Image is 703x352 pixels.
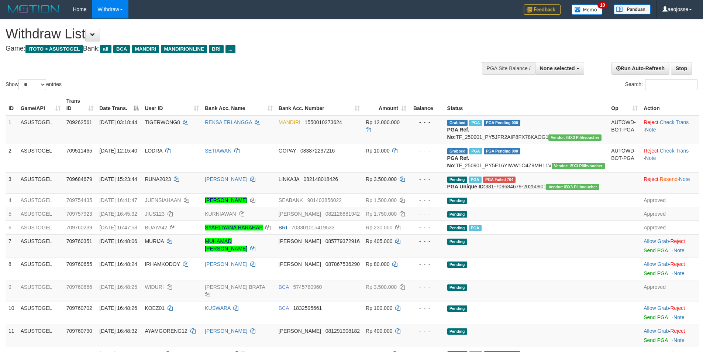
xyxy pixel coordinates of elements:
[142,94,202,115] th: User ID: activate to sort column ascending
[279,176,299,182] span: LINKAJA
[644,238,670,244] span: ·
[469,177,482,183] span: Marked by aeomartha
[679,176,690,182] a: Note
[145,305,165,311] span: KOEZ01
[6,115,18,144] td: 1
[412,210,441,218] div: - - -
[202,94,276,115] th: Bank Acc. Name: activate to sort column ascending
[66,261,92,267] span: 709760655
[641,324,699,347] td: ·
[145,176,171,182] span: RUNA2023
[6,207,18,221] td: 5
[366,148,390,154] span: Rp 10.000
[18,301,63,324] td: ASUSTOGEL
[99,284,137,290] span: [DATE] 16:48:25
[25,45,83,53] span: ITOTO > ASUSTOGEL
[99,211,137,217] span: [DATE] 16:45:32
[6,234,18,257] td: 7
[145,148,162,154] span: LODRA
[18,221,63,234] td: ASUSTOGEL
[99,176,137,182] span: [DATE] 15:23:44
[644,261,669,267] a: Allow Grab
[366,284,397,290] span: Rp 3.500.000
[99,261,137,267] span: [DATE] 16:48:24
[447,127,469,140] b: PGA Ref. No:
[99,225,137,230] span: [DATE] 16:47:58
[641,257,699,280] td: ·
[412,119,441,126] div: - - -
[644,270,668,276] a: Send PGA
[447,184,486,189] b: PGA Unique ID:
[325,328,360,334] span: Copy 081291908182 to clipboard
[484,120,521,126] span: PGA Pending
[18,234,63,257] td: ASUSTOGEL
[447,177,467,183] span: Pending
[279,148,296,154] span: GOPAY
[641,301,699,324] td: ·
[412,175,441,183] div: - - -
[100,45,111,53] span: all
[447,225,467,231] span: Pending
[366,225,392,230] span: Rp 230.000
[6,301,18,324] td: 10
[412,304,441,312] div: - - -
[644,305,670,311] span: ·
[644,328,669,334] a: Allow Grab
[300,148,335,154] span: Copy 083872237216 to clipboard
[276,94,363,115] th: Bank Acc. Number: activate to sort column ascending
[66,238,92,244] span: 709760351
[644,176,658,182] a: Reject
[447,262,467,268] span: Pending
[469,148,482,154] span: Marked by aeoheing
[660,176,678,182] a: Resend
[205,284,265,290] a: [PERSON_NAME] BRATA
[307,197,342,203] span: Copy 901403856022 to clipboard
[6,172,18,193] td: 3
[18,324,63,347] td: ASUSTOGEL
[6,79,62,90] label: Show entries
[99,328,137,334] span: [DATE] 16:48:32
[66,119,92,125] span: 709262561
[205,148,231,154] a: SETIAWAN
[366,197,397,203] span: Rp 1.500.000
[6,45,461,52] h4: Game: Bank:
[409,94,444,115] th: Balance
[66,148,92,154] span: 709511465
[6,257,18,280] td: 8
[279,225,287,230] span: BRI
[279,238,321,244] span: [PERSON_NAME]
[645,79,697,90] input: Search:
[99,305,137,311] span: [DATE] 16:48:26
[6,280,18,301] td: 9
[18,94,63,115] th: Game/API: activate to sort column ascending
[366,176,397,182] span: Rp 3.500.000
[608,115,641,144] td: AUTOWD-BOT-PGA
[18,115,63,144] td: ASUSTOGEL
[325,211,360,217] span: Copy 082126881942 to clipboard
[66,284,92,290] span: 709760666
[482,62,535,75] div: PGA Site Balance /
[99,197,137,203] span: [DATE] 16:41:47
[447,239,467,245] span: Pending
[641,234,699,257] td: ·
[447,148,468,154] span: Grabbed
[63,94,97,115] th: Trans ID: activate to sort column ascending
[412,260,441,268] div: - - -
[205,238,247,252] a: MUHAMAD [PERSON_NAME]
[205,119,252,125] a: REKSA ERLANGGA
[608,94,641,115] th: Op: activate to sort column ascending
[292,225,335,230] span: Copy 703301015419533 to clipboard
[625,79,697,90] label: Search:
[6,94,18,115] th: ID
[673,314,685,320] a: Note
[279,305,289,311] span: BCA
[469,120,482,126] span: Marked by aeojeff
[645,155,656,161] a: Note
[293,284,322,290] span: Copy 5745780960 to clipboard
[18,172,63,193] td: ASUSTOGEL
[293,305,322,311] span: Copy 1832595661 to clipboard
[99,238,137,244] span: [DATE] 16:48:06
[325,261,360,267] span: Copy 087867536290 to clipboard
[145,261,180,267] span: IRHAMKODOY
[447,328,467,335] span: Pending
